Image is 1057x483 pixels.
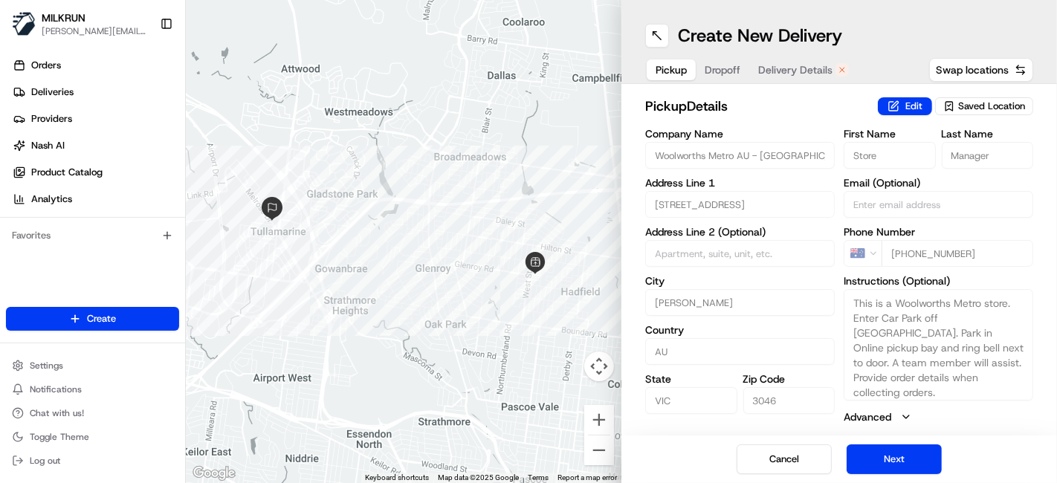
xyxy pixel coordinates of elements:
[656,62,687,77] span: Pickup
[584,435,614,465] button: Zoom out
[30,383,82,395] span: Notifications
[6,107,185,131] a: Providers
[584,351,614,381] button: Map camera controls
[438,473,519,482] span: Map data ©2025 Google
[31,192,72,206] span: Analytics
[6,6,154,42] button: MILKRUNMILKRUN[PERSON_NAME][EMAIL_ADDRESS][DOMAIN_NAME]
[844,227,1033,237] label: Phone Number
[557,473,617,482] a: Report a map error
[844,142,936,169] input: Enter first name
[929,58,1033,82] button: Swap locations
[645,178,835,188] label: Address Line 1
[645,338,835,365] input: Enter country
[30,431,89,443] span: Toggle Theme
[882,240,1033,267] input: Enter phone number
[645,191,835,218] input: Enter address
[844,409,891,424] label: Advanced
[645,374,737,384] label: State
[30,360,63,372] span: Settings
[645,325,835,335] label: Country
[6,450,179,471] button: Log out
[936,62,1009,77] span: Swap locations
[190,464,239,483] a: Open this area in Google Maps (opens a new window)
[743,387,835,414] input: Enter zip code
[942,129,1034,139] label: Last Name
[935,96,1033,117] button: Saved Location
[6,80,185,104] a: Deliveries
[190,464,239,483] img: Google
[645,227,835,237] label: Address Line 2 (Optional)
[645,240,835,267] input: Apartment, suite, unit, etc.
[6,54,185,77] a: Orders
[30,455,60,467] span: Log out
[705,62,740,77] span: Dropoff
[645,142,835,169] input: Enter company name
[6,224,179,247] div: Favorites
[958,100,1025,113] span: Saved Location
[6,307,179,331] button: Create
[844,276,1033,286] label: Instructions (Optional)
[12,12,36,36] img: MILKRUN
[31,166,103,179] span: Product Catalog
[844,409,1033,424] button: Advanced
[6,379,179,400] button: Notifications
[365,473,429,483] button: Keyboard shortcuts
[42,10,85,25] button: MILKRUN
[844,191,1033,218] input: Enter email address
[6,403,179,424] button: Chat with us!
[645,387,737,414] input: Enter state
[31,139,65,152] span: Nash AI
[844,289,1033,401] textarea: This is a Woolworths Metro store. Enter Car Park off [GEOGRAPHIC_DATA]. Park in Online pickup bay...
[645,289,835,316] input: Enter city
[844,178,1033,188] label: Email (Optional)
[31,85,74,99] span: Deliveries
[878,97,932,115] button: Edit
[645,96,869,117] h2: pickup Details
[737,444,832,474] button: Cancel
[645,129,835,139] label: Company Name
[847,444,942,474] button: Next
[743,374,835,384] label: Zip Code
[678,24,842,48] h1: Create New Delivery
[42,25,148,37] button: [PERSON_NAME][EMAIL_ADDRESS][DOMAIN_NAME]
[844,129,936,139] label: First Name
[584,405,614,435] button: Zoom in
[942,142,1034,169] input: Enter last name
[758,62,833,77] span: Delivery Details
[6,427,179,447] button: Toggle Theme
[645,276,835,286] label: City
[6,187,185,211] a: Analytics
[528,473,549,482] a: Terms (opens in new tab)
[87,312,116,325] span: Create
[6,355,179,376] button: Settings
[6,134,185,158] a: Nash AI
[31,59,61,72] span: Orders
[31,112,72,126] span: Providers
[6,161,185,184] a: Product Catalog
[30,407,84,419] span: Chat with us!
